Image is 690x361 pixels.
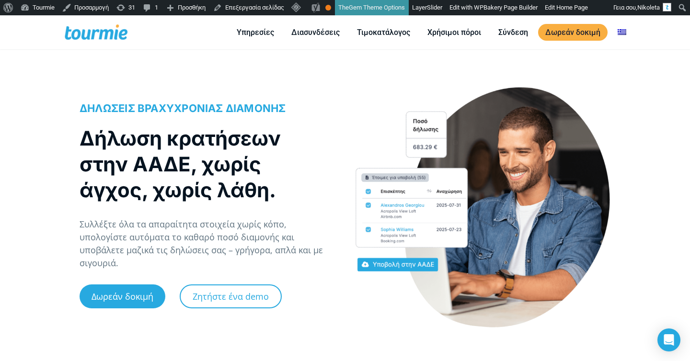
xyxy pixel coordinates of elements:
a: Δωρεάν δοκιμή [538,24,608,41]
p: Συλλέξτε όλα τα απαραίτητα στοιχεία χωρίς κόπο, υπολογίστε αυτόματα το καθαρό ποσό διαμονής και υ... [80,218,335,270]
a: Ζητήστε ένα demo [180,284,282,308]
span: Nikoleta [637,4,660,11]
h1: Δήλωση κρατήσεων στην ΑΑΔΕ, χωρίς άγχος, χωρίς λάθη. [80,125,325,203]
span: ΔΗΛΩΣΕΙΣ ΒΡΑΧΥΧΡΟΝΙΑΣ ΔΙΑΜΟΝΗΣ [80,102,286,114]
div: OK [325,5,331,11]
a: Τιμοκατάλογος [350,26,417,38]
a: Χρήσιμοι πόροι [420,26,488,38]
a: Σύνδεση [491,26,535,38]
div: Open Intercom Messenger [657,328,680,351]
a: Διασυνδέσεις [284,26,347,38]
a: Δωρεάν δοκιμή [80,284,165,308]
a: Υπηρεσίες [230,26,281,38]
